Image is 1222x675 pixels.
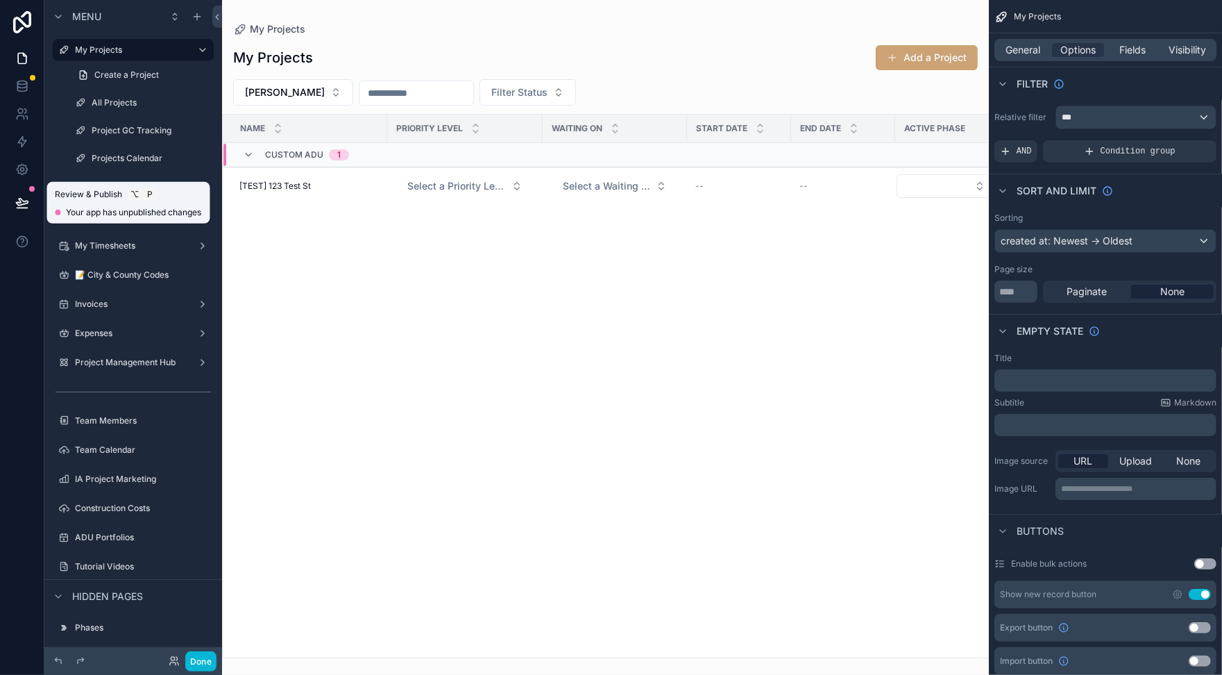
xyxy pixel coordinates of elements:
label: Construction Costs [75,503,211,514]
a: ADU Portfolios [53,526,214,549]
span: Empty state [1017,324,1083,338]
label: Projects Calendar [92,153,211,164]
div: 1 [337,149,341,160]
button: Select Button [480,79,576,106]
span: Your app has unpublished changes [67,207,202,218]
span: Menu [72,10,101,24]
span: None [1177,454,1201,468]
a: Team Members [53,410,214,432]
span: Visibility [1169,43,1207,57]
span: None [1160,285,1185,299]
span: My Projects [250,22,305,36]
span: Select a Priority Level [407,179,506,193]
a: IA Project Marketing [53,468,214,490]
a: My Tasks [53,176,214,199]
a: My Projects [53,39,214,61]
span: Hidden pages [72,590,143,603]
span: Export button [1000,622,1053,633]
span: General [1006,43,1041,57]
label: Team Calendar [75,444,211,456]
span: Select a Waiting on [563,179,650,193]
label: My Projects [75,44,186,56]
label: My Timesheets [75,240,192,251]
label: Phases [75,622,211,633]
span: AND [1017,146,1032,157]
span: Sort And Limit [1017,184,1096,198]
label: Team Members [75,415,211,426]
label: Sorting [994,212,1023,224]
span: Filter [1017,77,1048,91]
label: Project Management Hub [75,357,192,368]
span: Options [1060,43,1096,57]
div: scrollable content [1055,478,1216,500]
a: My Timesheets [53,235,214,257]
a: -- [695,181,783,192]
label: Project GC Tracking [92,125,211,136]
span: Custom ADU [265,149,323,160]
a: Invoices [53,293,214,315]
a: Select Button [551,173,679,199]
a: Create a Project [69,64,214,86]
div: Show new record button [1000,589,1096,600]
label: 📝 City & County Codes [75,269,211,281]
label: Title [994,353,1012,364]
a: Tutorial Videos [53,556,214,578]
h1: My Projects [233,48,313,67]
label: Page size [994,264,1033,275]
span: P [145,189,156,200]
span: ⌥ [130,189,141,200]
a: Project GC Tracking [69,119,214,142]
button: Add a Project [876,45,978,70]
a: Expenses [53,322,214,344]
button: Select Button [233,79,353,106]
span: Waiting on [552,123,602,134]
a: Select Button [396,173,534,199]
label: Enable bulk actions [1011,558,1087,569]
span: Review & Publish [56,189,123,200]
div: scrollable content [994,369,1216,392]
button: Select Button [396,174,534,199]
span: Priority Level [396,123,463,134]
span: Start Date [696,123,747,134]
a: Markdown [1160,397,1216,408]
span: Fields [1120,43,1146,57]
span: Create a Project [94,69,159,81]
span: Condition group [1101,146,1176,157]
a: -- [799,181,887,192]
span: My Projects [1014,11,1061,22]
span: Name [240,123,265,134]
a: Projects Calendar [69,147,214,169]
a: 📝 City & County Codes [53,264,214,286]
label: Expenses [75,328,192,339]
span: Paginate [1067,285,1108,299]
button: Select Button [552,174,678,199]
a: My Projects [233,22,305,36]
label: Subtitle [994,397,1024,408]
label: All Projects [92,97,211,108]
label: Tutorial Videos [75,561,211,572]
span: Active Phase [904,123,965,134]
div: created at: Newest -> Oldest [995,230,1216,252]
label: Image source [994,456,1050,467]
button: Done [185,651,217,672]
label: Relative filter [994,112,1050,123]
a: Phases [53,617,214,639]
span: Upload [1120,454,1153,468]
span: URL [1074,454,1093,468]
button: created at: Newest -> Oldest [994,229,1216,253]
label: Invoices [75,299,192,310]
label: IA Project Marketing [75,474,211,485]
a: Project Management Hub [53,351,214,374]
div: scrollable content [994,414,1216,436]
a: Construction Costs [53,497,214,519]
span: Buttons [1017,524,1064,538]
span: Filter Status [491,85,548,99]
span: Markdown [1174,397,1216,408]
a: All Projects [69,92,214,114]
a: Select Button [896,174,998,199]
label: Image URL [994,483,1050,494]
a: [TEST] 123 Test St [239,181,379,192]
span: -- [695,181,704,192]
label: ADU Portfolios [75,532,211,543]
